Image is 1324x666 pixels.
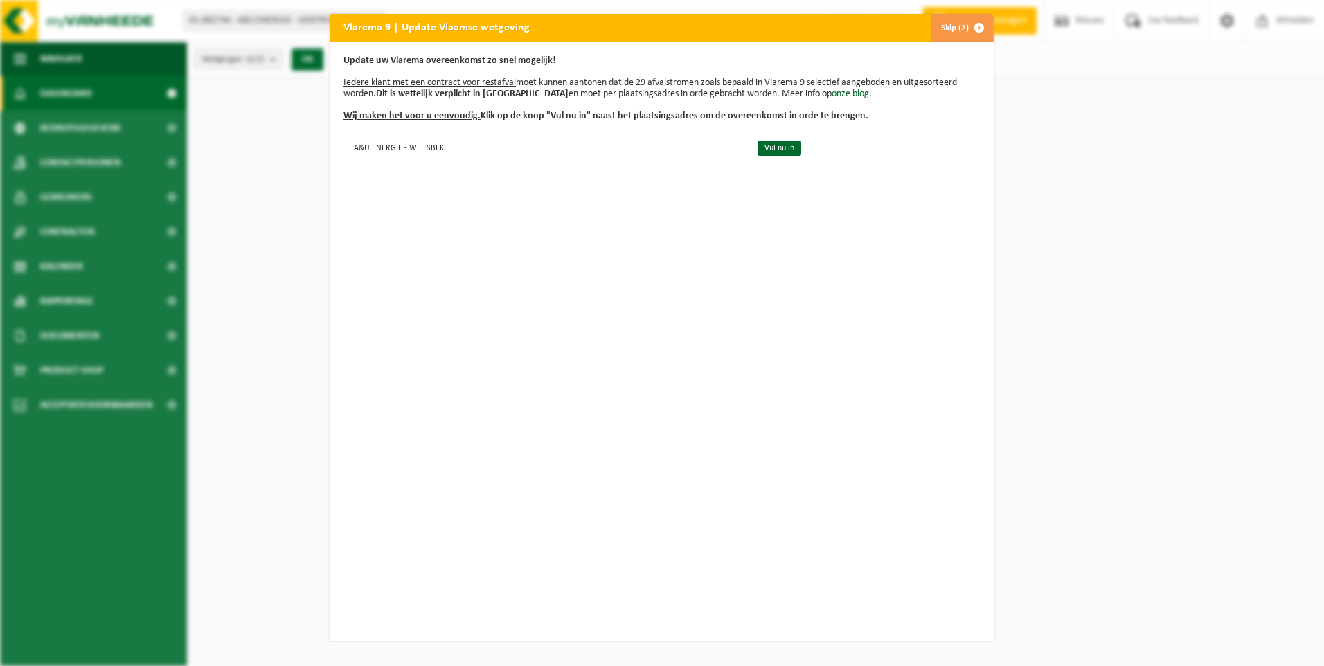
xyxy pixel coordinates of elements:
u: Iedere klant met een contract voor restafval [343,78,516,88]
a: Vul nu in [758,141,801,156]
b: Klik op de knop "Vul nu in" naast het plaatsingsadres om de overeenkomst in orde te brengen. [343,111,868,121]
h2: Vlarema 9 | Update Vlaamse wetgeving [330,14,544,40]
button: Skip (2) [930,14,993,42]
u: Wij maken het voor u eenvoudig. [343,111,481,121]
b: Dit is wettelijk verplicht in [GEOGRAPHIC_DATA] [376,89,569,99]
b: Update uw Vlarema overeenkomst zo snel mogelijk! [343,55,556,66]
p: moet kunnen aantonen dat de 29 afvalstromen zoals bepaald in Vlarema 9 selectief aangeboden en ui... [343,55,981,122]
a: onze blog. [832,89,872,99]
td: A&U ENERGIE - WIELSBEKE [343,136,746,159]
